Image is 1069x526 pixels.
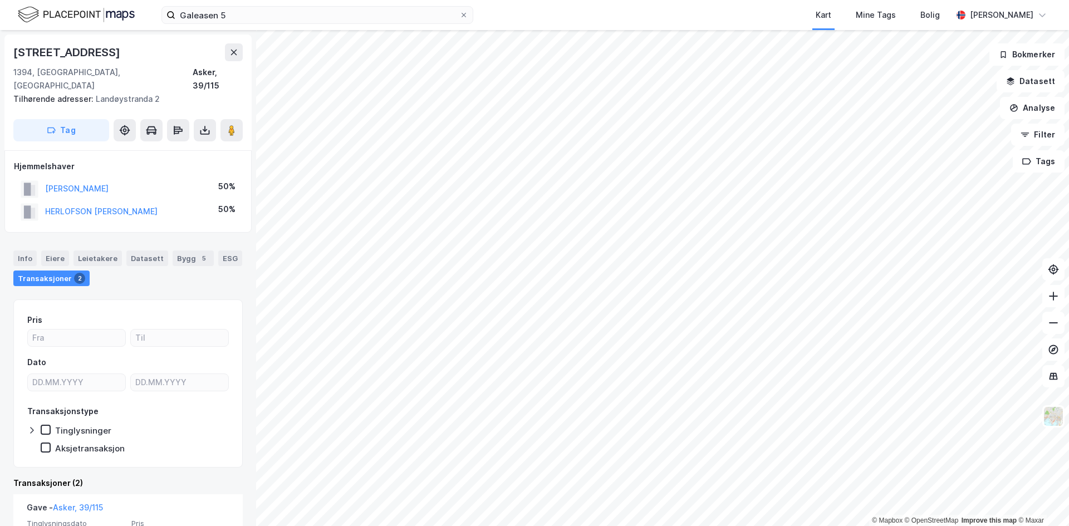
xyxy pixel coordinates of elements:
button: Bokmerker [989,43,1065,66]
div: Mine Tags [856,8,896,22]
button: Tag [13,119,109,141]
div: 50% [218,203,236,216]
div: Leietakere [73,250,122,266]
div: Bolig [920,8,940,22]
button: Analyse [1000,97,1065,119]
div: Kart [816,8,831,22]
img: Z [1043,406,1064,427]
div: [STREET_ADDRESS] [13,43,122,61]
div: 5 [198,253,209,264]
div: Kontrollprogram for chat [1013,473,1069,526]
div: Aksjetransaksjon [55,443,125,454]
div: [PERSON_NAME] [970,8,1033,22]
a: Mapbox [872,517,903,524]
div: Landøystranda 2 [13,92,234,106]
a: Asker, 39/115 [53,503,103,512]
div: Dato [27,356,46,369]
div: 1394, [GEOGRAPHIC_DATA], [GEOGRAPHIC_DATA] [13,66,193,92]
button: Datasett [997,70,1065,92]
input: Fra [28,330,125,346]
a: OpenStreetMap [905,517,959,524]
div: Hjemmelshaver [14,160,242,173]
div: Datasett [126,250,168,266]
div: Info [13,250,37,266]
span: Tilhørende adresser: [13,94,96,104]
div: Asker, 39/115 [193,66,243,92]
div: Tinglysninger [55,425,111,436]
div: Pris [27,313,42,327]
input: DD.MM.YYYY [28,374,125,391]
div: Bygg [173,250,214,266]
div: Transaksjoner (2) [13,476,243,490]
div: ESG [218,250,242,266]
div: Gave - [27,501,103,519]
div: Transaksjoner [13,271,90,286]
div: 2 [74,273,85,284]
input: Til [131,330,228,346]
div: Transaksjonstype [27,405,99,418]
img: logo.f888ab2527a4732fd821a326f86c7f29.svg [18,5,135,24]
div: Eiere [41,250,69,266]
button: Filter [1011,124,1065,146]
button: Tags [1013,150,1065,173]
div: 50% [218,180,236,193]
a: Improve this map [962,517,1017,524]
iframe: Chat Widget [1013,473,1069,526]
input: DD.MM.YYYY [131,374,228,391]
input: Søk på adresse, matrikkel, gårdeiere, leietakere eller personer [175,7,459,23]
